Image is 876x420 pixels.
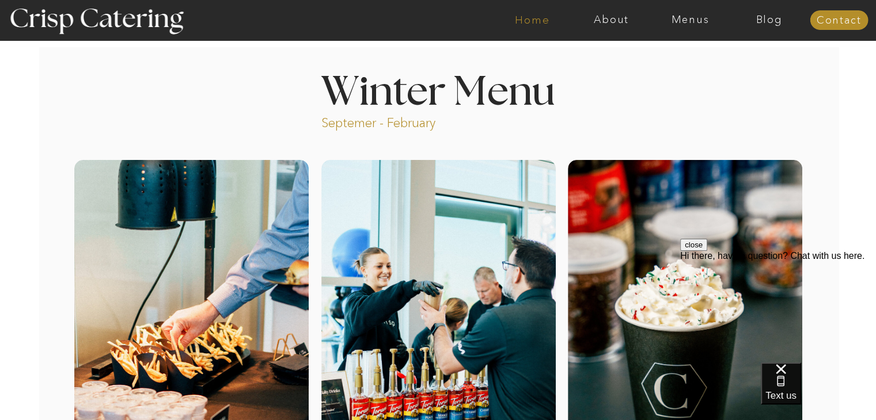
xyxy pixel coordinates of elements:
a: About [572,14,651,26]
a: Contact [810,15,868,26]
p: Septemer - February [321,114,480,128]
a: Menus [651,14,730,26]
iframe: podium webchat widget bubble [761,362,876,420]
h1: Winter Menu [278,72,598,106]
a: Blog [730,14,809,26]
a: Home [493,14,572,26]
iframe: podium webchat widget prompt [680,239,876,377]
